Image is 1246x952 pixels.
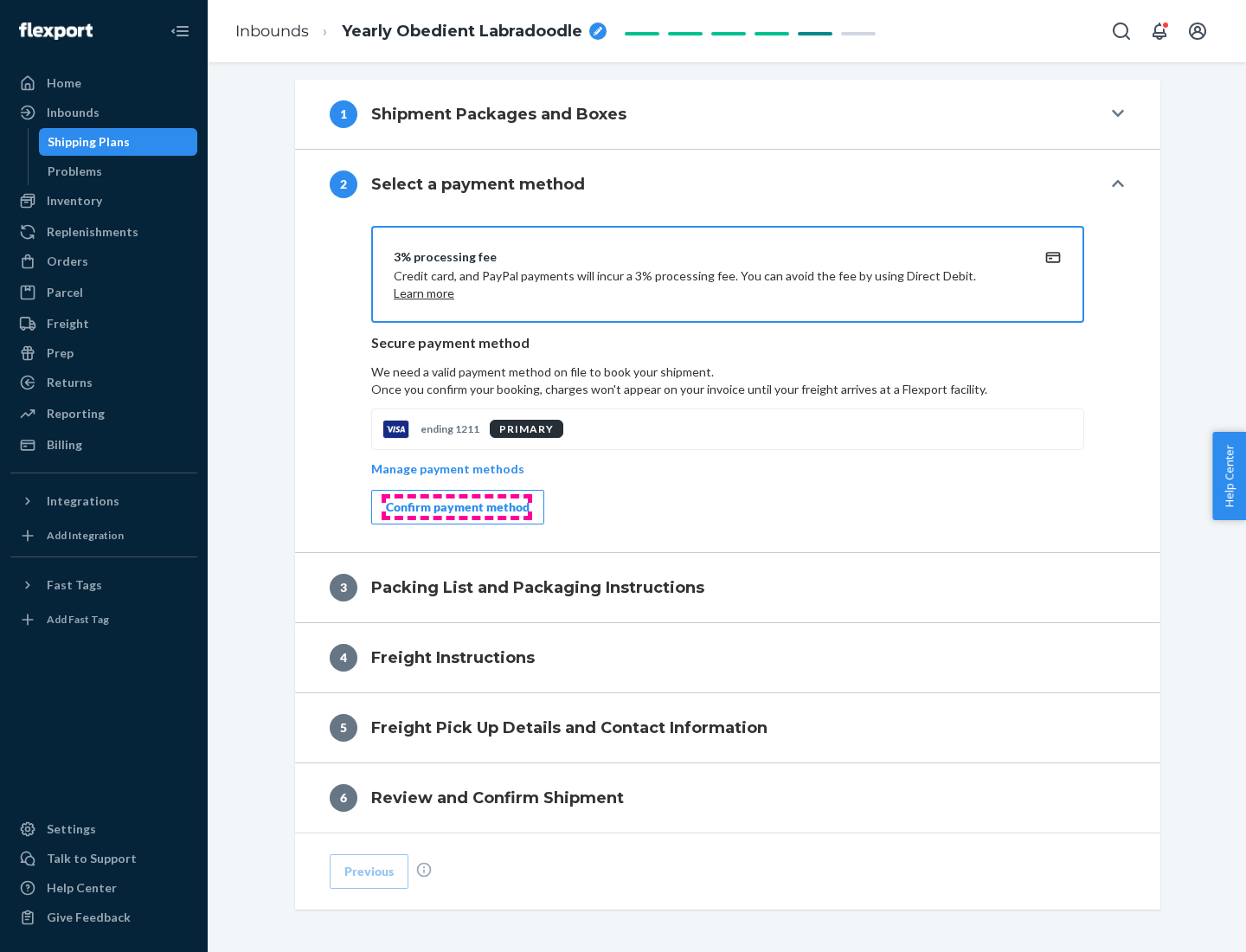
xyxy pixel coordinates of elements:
[47,104,100,121] div: Inbounds
[47,315,89,332] div: Freight
[10,69,197,97] a: Home
[330,170,357,198] div: 2
[1104,14,1139,48] button: Open Search Box
[10,522,197,550] a: Add Integration
[47,612,109,627] div: Add Fast Tag
[295,80,1160,149] button: 1Shipment Packages and Boxes
[330,784,357,812] div: 6
[39,158,198,185] a: Problems
[47,405,105,422] div: Reporting
[371,173,585,196] h4: Select a payment method
[10,310,197,338] a: Freight
[295,150,1160,219] button: 2Select a payment method
[330,854,408,889] button: Previous
[295,763,1160,833] button: 6Review and Confirm Shipment
[47,74,81,92] div: Home
[48,133,130,151] div: Shipping Plans
[10,606,197,634] a: Add Fast Tag
[371,646,535,669] h4: Freight Instructions
[10,431,197,459] a: Billing
[371,103,626,125] h4: Shipment Packages and Boxes
[295,693,1160,762] button: 5Freight Pick Up Details and Contact Information
[371,787,624,809] h4: Review and Confirm Shipment
[10,218,197,246] a: Replenishments
[47,344,74,362] div: Prep
[330,574,357,601] div: 3
[19,23,93,40] img: Flexport logo
[371,333,1084,353] p: Secure payment method
[10,339,197,367] a: Prep
[386,499,530,516] div: Confirm payment method
[330,714,357,742] div: 5
[10,99,197,126] a: Inbounds
[342,21,582,43] span: Yearly Obedient Labradoodle
[1142,14,1177,48] button: Open notifications
[10,279,197,306] a: Parcel
[47,374,93,391] div: Returns
[10,400,197,428] a: Reporting
[47,528,124,543] div: Add Integration
[47,879,117,897] div: Help Center
[330,644,357,672] div: 4
[10,571,197,599] button: Fast Tags
[47,576,102,594] div: Fast Tags
[394,248,1020,266] div: 3% processing fee
[10,845,197,872] a: Talk to Support
[295,623,1160,692] button: 4Freight Instructions
[371,460,524,478] p: Manage payment methods
[47,909,131,926] div: Give Feedback
[330,100,357,128] div: 1
[47,850,137,867] div: Talk to Support
[371,490,544,524] button: Confirm payment method
[47,192,102,209] div: Inventory
[47,492,119,510] div: Integrations
[10,187,197,215] a: Inventory
[371,381,1084,398] p: Once you confirm your booking, charges won't appear on your invoice until your freight arrives at...
[47,436,82,453] div: Billing
[371,576,704,599] h4: Packing List and Packaging Instructions
[48,163,102,180] div: Problems
[10,487,197,515] button: Integrations
[490,420,563,438] div: PRIMARY
[295,553,1160,622] button: 3Packing List and Packaging Instructions
[47,253,88,270] div: Orders
[235,22,309,41] a: Inbounds
[222,6,620,57] ol: breadcrumbs
[421,421,479,436] p: ending 1211
[371,717,768,739] h4: Freight Pick Up Details and Contact Information
[1212,432,1246,520] button: Help Center
[10,874,197,902] a: Help Center
[394,285,454,302] button: Learn more
[10,369,197,396] a: Returns
[10,904,197,931] button: Give Feedback
[10,815,197,843] a: Settings
[163,14,197,48] button: Close Navigation
[47,820,96,838] div: Settings
[371,363,1084,398] p: We need a valid payment method on file to book your shipment.
[47,223,138,241] div: Replenishments
[1180,14,1215,48] button: Open account menu
[39,128,198,156] a: Shipping Plans
[47,284,83,301] div: Parcel
[10,248,197,275] a: Orders
[394,267,1020,302] p: Credit card, and PayPal payments will incur a 3% processing fee. You can avoid the fee by using D...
